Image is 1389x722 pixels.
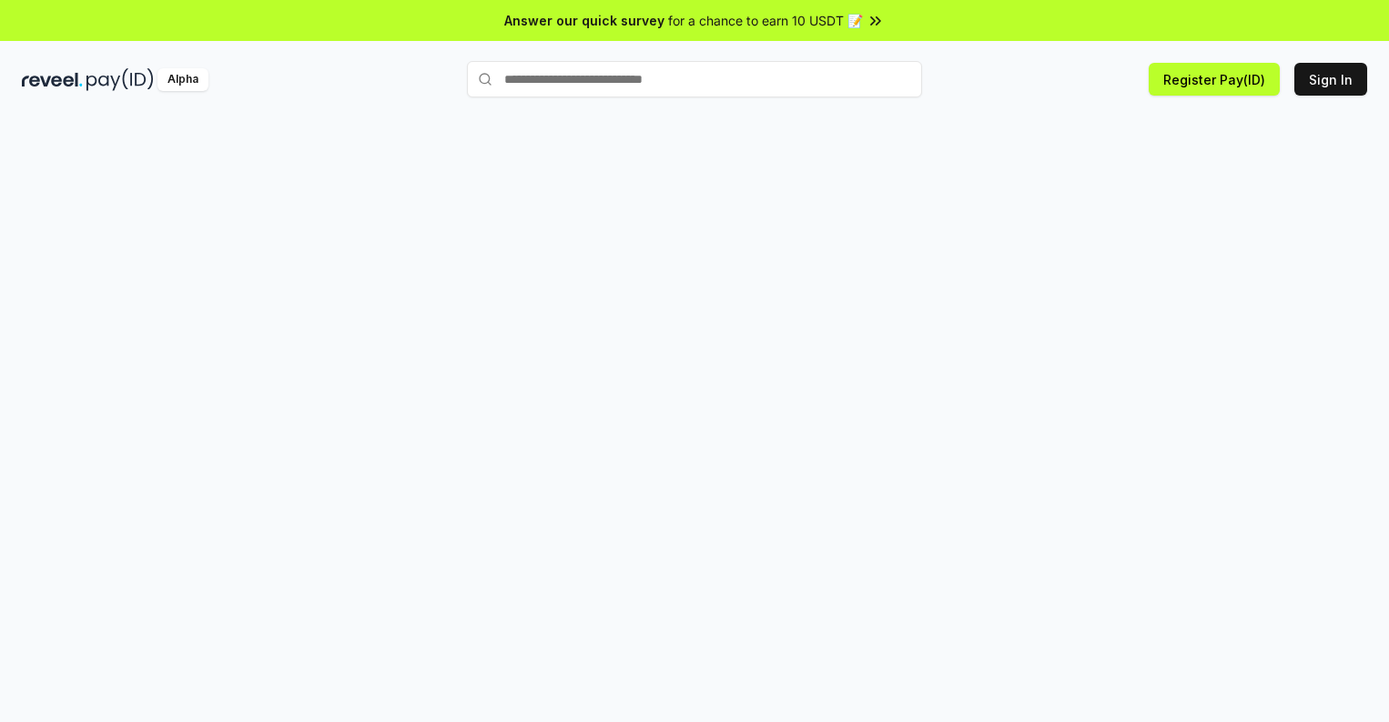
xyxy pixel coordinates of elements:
[668,11,863,30] span: for a chance to earn 10 USDT 📝
[157,68,208,91] div: Alpha
[1294,63,1367,96] button: Sign In
[86,68,154,91] img: pay_id
[22,68,83,91] img: reveel_dark
[504,11,664,30] span: Answer our quick survey
[1149,63,1280,96] button: Register Pay(ID)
